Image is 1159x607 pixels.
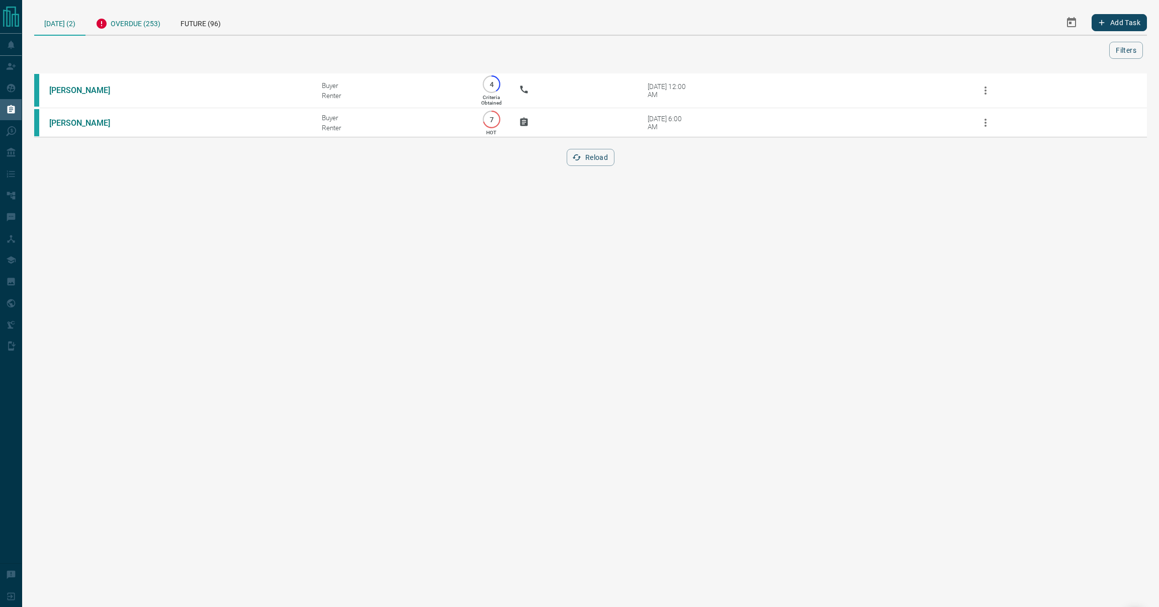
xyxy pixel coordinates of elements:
[34,10,85,36] div: [DATE] (2)
[170,10,231,35] div: Future (96)
[85,10,170,35] div: Overdue (253)
[488,116,495,123] p: 7
[648,82,690,99] div: [DATE] 12:00 AM
[1059,11,1084,35] button: Select Date Range
[49,85,125,95] a: [PERSON_NAME]
[1092,14,1147,31] button: Add Task
[34,74,39,107] div: condos.ca
[322,92,464,100] div: Renter
[648,115,690,131] div: [DATE] 6:00 AM
[49,118,125,128] a: [PERSON_NAME]
[567,149,614,166] button: Reload
[322,114,464,122] div: Buyer
[486,130,496,135] p: HOT
[34,109,39,136] div: condos.ca
[481,95,502,106] p: Criteria Obtained
[322,124,464,132] div: Renter
[322,81,464,90] div: Buyer
[1109,42,1143,59] button: Filters
[488,80,495,88] p: 4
